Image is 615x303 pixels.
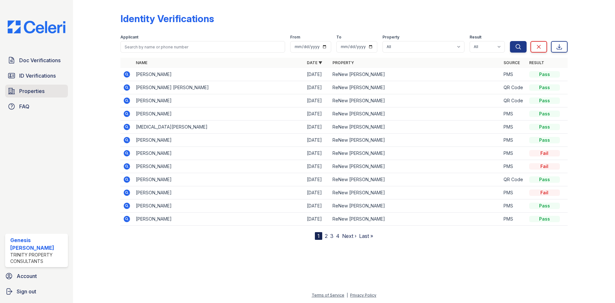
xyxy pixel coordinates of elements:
td: [PERSON_NAME] [133,68,304,81]
td: [DATE] [304,173,330,186]
td: [DATE] [304,147,330,160]
td: [DATE] [304,81,330,94]
td: [PERSON_NAME] [133,199,304,213]
a: 2 [325,233,328,239]
td: ReNew [PERSON_NAME] [330,199,501,213]
a: Last » [359,233,373,239]
span: FAQ [19,103,29,110]
td: PMS [501,134,527,147]
td: ReNew [PERSON_NAME] [330,147,501,160]
td: [PERSON_NAME] [133,173,304,186]
div: Pass [529,97,560,104]
span: Account [17,272,37,280]
a: Sign out [3,285,70,298]
label: From [290,35,300,40]
td: [DATE] [304,68,330,81]
a: Privacy Policy [350,293,376,298]
label: Property [382,35,399,40]
label: Applicant [120,35,138,40]
a: ID Verifications [5,69,68,82]
div: Fail [529,163,560,170]
td: PMS [501,199,527,213]
a: Next › [342,233,357,239]
td: [PERSON_NAME] [133,213,304,226]
td: PMS [501,160,527,173]
td: [PERSON_NAME] [PERSON_NAME] [133,81,304,94]
a: 4 [336,233,340,239]
td: QR Code [501,173,527,186]
label: Result [470,35,481,40]
td: [PERSON_NAME] [133,107,304,121]
td: [PERSON_NAME] [133,134,304,147]
div: Identity Verifications [120,13,214,24]
div: Pass [529,203,560,209]
div: Pass [529,216,560,222]
a: Source [504,60,520,65]
a: Account [3,270,70,282]
img: CE_Logo_Blue-a8612792a0a2168367f1c8372b55b34899dd931a85d93a1a3d3e32e68fde9ad4.png [3,21,70,33]
a: FAQ [5,100,68,113]
div: Trinity Property Consultants [10,252,65,265]
td: [DATE] [304,94,330,107]
a: Terms of Service [312,293,344,298]
td: ReNew [PERSON_NAME] [330,94,501,107]
td: PMS [501,68,527,81]
span: ID Verifications [19,72,56,80]
td: [PERSON_NAME] [133,94,304,107]
td: PMS [501,107,527,121]
td: [DATE] [304,121,330,134]
div: Genesis [PERSON_NAME] [10,236,65,252]
div: Fail [529,189,560,196]
td: PMS [501,121,527,134]
td: [DATE] [304,199,330,213]
span: Properties [19,87,45,95]
a: Properties [5,85,68,97]
div: Pass [529,84,560,91]
span: Doc Verifications [19,56,61,64]
div: 1 [315,232,322,240]
td: [PERSON_NAME] [133,186,304,199]
a: Property [332,60,354,65]
td: [DATE] [304,213,330,226]
td: QR Code [501,81,527,94]
td: [DATE] [304,107,330,121]
td: [DATE] [304,134,330,147]
a: 3 [330,233,333,239]
td: ReNew [PERSON_NAME] [330,213,501,226]
td: [DATE] [304,186,330,199]
span: Sign out [17,288,36,295]
td: [PERSON_NAME] [133,160,304,173]
div: Pass [529,176,560,183]
td: [DATE] [304,160,330,173]
div: Pass [529,124,560,130]
div: Pass [529,111,560,117]
td: ReNew [PERSON_NAME] [330,134,501,147]
a: Name [136,60,147,65]
td: [PERSON_NAME] [133,147,304,160]
div: | [347,293,348,298]
td: PMS [501,147,527,160]
a: Doc Verifications [5,54,68,67]
td: ReNew [PERSON_NAME] [330,81,501,94]
td: PMS [501,213,527,226]
td: ReNew [PERSON_NAME] [330,68,501,81]
td: ReNew [PERSON_NAME] [330,160,501,173]
td: ReNew [PERSON_NAME] [330,173,501,186]
td: QR Code [501,94,527,107]
div: Pass [529,71,560,78]
td: PMS [501,186,527,199]
td: ReNew [PERSON_NAME] [330,121,501,134]
td: ReNew [PERSON_NAME] [330,107,501,121]
a: Result [529,60,544,65]
label: To [336,35,341,40]
input: Search by name or phone number [120,41,285,53]
div: Pass [529,137,560,143]
td: [MEDICAL_DATA][PERSON_NAME] [133,121,304,134]
div: Fail [529,150,560,156]
td: ReNew [PERSON_NAME] [330,186,501,199]
a: Date ▼ [307,60,322,65]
